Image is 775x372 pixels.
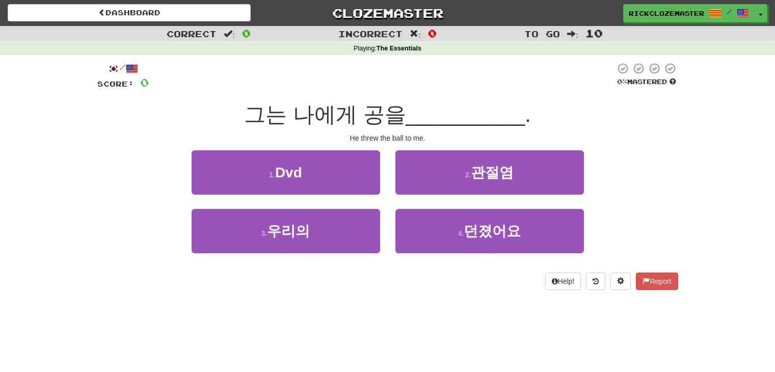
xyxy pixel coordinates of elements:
div: Mastered [615,77,678,87]
span: : [567,30,578,38]
span: 우리의 [267,223,310,239]
span: / [727,8,732,15]
span: Incorrect [338,29,403,39]
button: 4.던졌어요 [395,209,584,253]
span: : [224,30,235,38]
div: He threw the ball to me. [97,133,678,143]
span: . [525,102,531,126]
small: 1 . [269,171,275,179]
strong: The Essentials [377,45,421,52]
button: Report [636,273,678,290]
a: Dashboard [8,4,251,21]
button: 2.관절염 [395,150,584,195]
span: 그는 나에게 공을 [244,102,406,126]
span: Correct [167,29,217,39]
button: Help! [545,273,581,290]
div: / [97,62,149,75]
span: To go [524,29,560,39]
span: 10 [585,27,603,39]
button: 3.우리의 [192,209,380,253]
small: 4 . [458,229,464,237]
span: Score: [97,79,134,88]
button: Round history (alt+y) [586,273,605,290]
small: 3 . [261,229,268,237]
a: Clozemaster [266,4,509,22]
small: 2 . [465,171,471,179]
button: 1.Dvd [192,150,380,195]
span: RickClozemaster [629,9,704,18]
span: 관절염 [471,165,514,180]
span: 0 [242,27,251,39]
span: 던졌어요 [464,223,521,239]
span: 0 [428,27,437,39]
span: Dvd [275,165,302,180]
span: 0 % [617,77,627,86]
span: __________ [406,102,525,126]
a: RickClozemaster / [623,4,755,22]
span: 0 [140,76,149,89]
span: : [410,30,421,38]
